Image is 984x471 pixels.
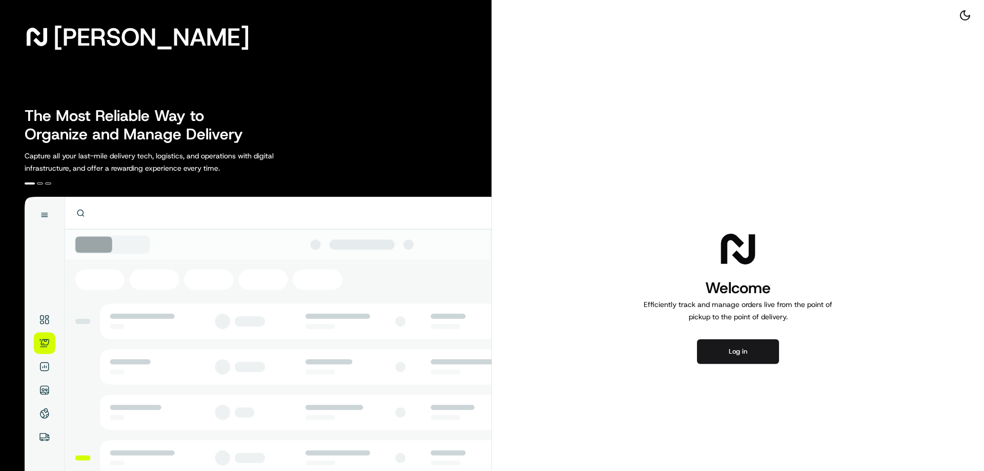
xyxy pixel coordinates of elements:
span: [PERSON_NAME] [53,27,250,47]
h1: Welcome [640,278,836,298]
p: Efficiently track and manage orders live from the point of pickup to the point of delivery. [640,298,836,323]
p: Capture all your last-mile delivery tech, logistics, and operations with digital infrastructure, ... [25,150,320,174]
button: Log in [697,339,779,364]
h2: The Most Reliable Way to Organize and Manage Delivery [25,107,254,144]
